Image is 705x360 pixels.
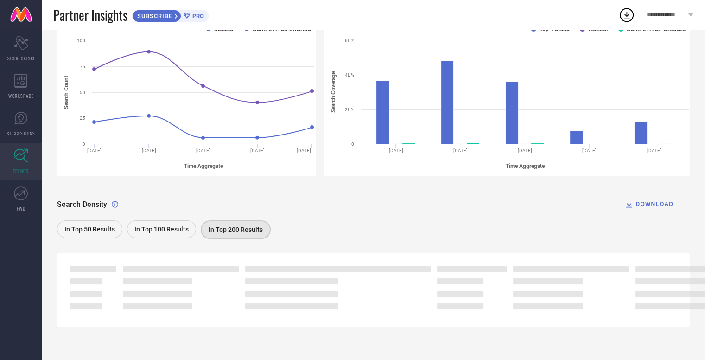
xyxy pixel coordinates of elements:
[7,55,35,62] span: SCORECARDS
[624,199,673,209] div: DOWNLOAD
[345,72,354,77] text: 4L %
[506,163,545,169] tspan: Time Aggregate
[345,107,354,112] text: 2L %
[133,13,175,19] span: SUBSCRIBE
[80,64,85,69] text: 75
[53,6,127,25] span: Partner Insights
[13,167,29,174] span: TRENDS
[7,130,35,137] span: SUGGESTIONS
[142,148,156,153] text: [DATE]
[134,225,189,233] span: In Top 100 Results
[64,225,115,233] span: In Top 50 Results
[297,148,311,153] text: [DATE]
[250,148,265,153] text: [DATE]
[330,71,337,113] tspan: Search Coverage
[613,195,685,213] button: DOWNLOAD
[80,90,85,95] text: 50
[647,148,661,153] text: [DATE]
[190,13,204,19] span: PRO
[184,163,223,169] tspan: Time Aggregate
[196,148,210,153] text: [DATE]
[618,6,635,23] div: Open download list
[87,148,102,153] text: [DATE]
[389,148,403,153] text: [DATE]
[345,38,354,43] text: 6L %
[17,205,25,212] span: FWD
[518,148,532,153] text: [DATE]
[209,226,263,233] span: In Top 200 Results
[351,141,354,147] text: 0
[583,148,597,153] text: [DATE]
[80,116,85,121] text: 25
[132,7,209,22] a: SUBSCRIBEPRO
[453,148,468,153] text: [DATE]
[63,76,70,109] tspan: Search Count
[77,38,85,43] text: 100
[8,92,34,99] span: WORKSPACE
[57,200,107,209] span: Search Density
[83,141,85,147] text: 0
